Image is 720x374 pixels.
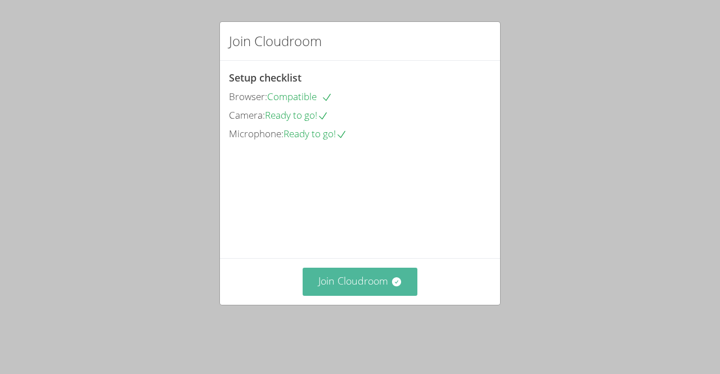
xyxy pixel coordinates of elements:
button: Join Cloudroom [303,268,418,295]
span: Ready to go! [283,127,347,140]
span: Compatible [267,90,332,103]
span: Ready to go! [265,109,328,121]
span: Camera: [229,109,265,121]
span: Setup checklist [229,71,301,84]
h2: Join Cloudroom [229,31,322,51]
span: Microphone: [229,127,283,140]
span: Browser: [229,90,267,103]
